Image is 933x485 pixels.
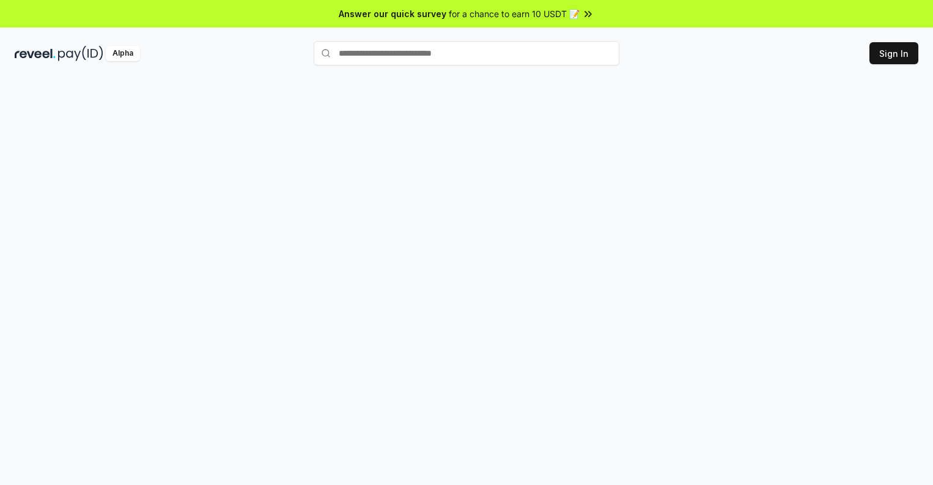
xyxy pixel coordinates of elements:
[58,46,103,61] img: pay_id
[339,7,446,20] span: Answer our quick survey
[449,7,580,20] span: for a chance to earn 10 USDT 📝
[869,42,918,64] button: Sign In
[106,46,140,61] div: Alpha
[15,46,56,61] img: reveel_dark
